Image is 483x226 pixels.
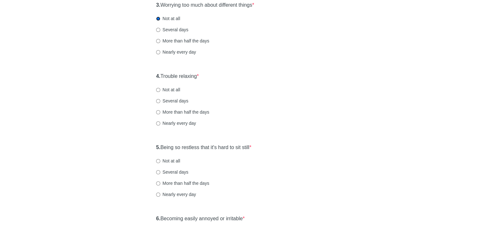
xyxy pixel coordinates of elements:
[156,26,188,33] label: Several days
[156,145,160,150] strong: 5.
[156,99,160,103] input: Several days
[156,216,160,221] strong: 6.
[156,159,160,163] input: Not at all
[156,120,196,126] label: Nearly every day
[156,144,251,151] label: Being so restless that it's hard to sit still
[156,192,160,197] input: Nearly every day
[156,170,160,174] input: Several days
[156,180,209,186] label: More than half the days
[156,88,160,92] input: Not at all
[156,191,196,198] label: Nearly every day
[156,38,209,44] label: More than half the days
[156,39,160,43] input: More than half the days
[156,17,160,21] input: Not at all
[156,87,180,93] label: Not at all
[156,109,209,115] label: More than half the days
[156,121,160,125] input: Nearly every day
[156,98,188,104] label: Several days
[156,73,199,80] label: Trouble relaxing
[156,169,188,175] label: Several days
[156,50,160,54] input: Nearly every day
[156,158,180,164] label: Not at all
[156,2,160,8] strong: 3.
[156,28,160,32] input: Several days
[156,2,254,9] label: Worrying too much about different things
[156,181,160,185] input: More than half the days
[156,49,196,55] label: Nearly every day
[156,15,180,22] label: Not at all
[156,73,160,79] strong: 4.
[156,110,160,114] input: More than half the days
[156,215,245,222] label: Becoming easily annoyed or irritable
